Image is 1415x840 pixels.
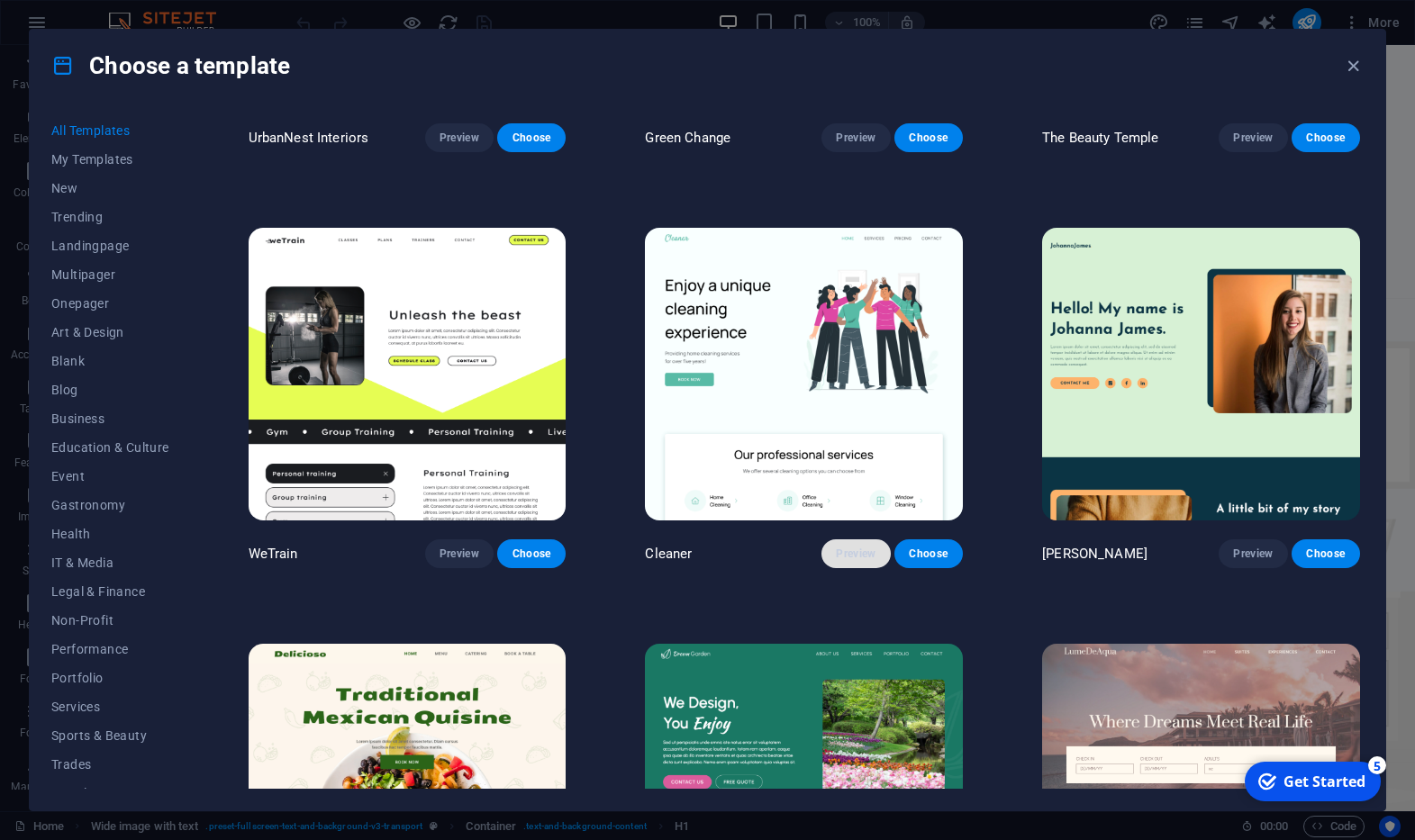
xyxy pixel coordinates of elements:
[51,664,169,692] button: Portfolio
[512,131,551,145] span: Choose
[51,145,169,174] button: My Templates
[51,289,169,318] button: Onepager
[51,383,169,397] span: Blog
[51,728,169,743] span: Sports & Beauty
[51,210,169,224] span: Trending
[821,123,890,152] button: Preview
[1292,539,1360,568] button: Choose
[10,7,146,47] div: Get Started 5 items remaining, 0% complete
[440,131,479,145] span: Preview
[51,635,169,664] button: Performance
[51,354,169,368] span: Blank
[51,613,169,628] span: Non-Profit
[425,123,494,152] button: Preview
[51,152,169,167] span: My Templates
[645,129,730,147] p: Green Change
[1292,123,1360,152] button: Choose
[51,462,169,491] button: Event
[51,440,169,455] span: Education & Culture
[51,404,169,433] button: Business
[1233,131,1273,145] span: Preview
[1042,545,1147,563] p: [PERSON_NAME]
[51,584,169,599] span: Legal & Finance
[249,129,369,147] p: UrbanNest Interiors
[497,123,566,152] button: Choose
[1233,546,1273,561] span: Preview
[133,2,151,20] div: 5
[51,231,169,260] button: Landingpage
[821,539,890,568] button: Preview
[51,174,169,203] button: New
[1042,129,1158,147] p: The Beauty Temple
[894,123,963,152] button: Choose
[51,519,169,548] button: Health
[51,491,169,519] button: Gastronomy
[51,700,169,714] span: Services
[645,228,963,520] img: Cleaner
[51,779,169,808] button: Travel
[51,181,169,195] span: New
[51,260,169,289] button: Multipager
[51,469,169,483] span: Event
[51,721,169,750] button: Sports & Beauty
[51,325,169,339] span: Art & Design
[1306,546,1346,561] span: Choose
[909,131,948,145] span: Choose
[1219,123,1287,152] button: Preview
[51,757,169,772] span: Trades
[836,546,875,561] span: Preview
[51,116,169,145] button: All Templates
[51,577,169,606] button: Legal & Finance
[51,548,169,577] button: IT & Media
[645,545,692,563] p: Cleaner
[51,239,169,253] span: Landingpage
[51,296,169,311] span: Onepager
[440,546,479,561] span: Preview
[51,347,169,375] button: Blank
[51,606,169,635] button: Non-Profit
[51,555,169,570] span: IT & Media
[49,17,131,37] div: Get Started
[909,546,948,561] span: Choose
[1306,131,1346,145] span: Choose
[51,786,169,800] span: Travel
[51,318,169,347] button: Art & Design
[51,51,290,80] h4: Choose a template
[249,545,298,563] p: WeTrain
[249,228,567,520] img: WeTrain
[51,203,169,231] button: Trending
[1219,539,1287,568] button: Preview
[51,642,169,656] span: Performance
[51,411,169,426] span: Business
[51,671,169,685] span: Portfolio
[51,433,169,462] button: Education & Culture
[894,539,963,568] button: Choose
[1042,228,1360,520] img: Johanna James
[51,267,169,282] span: Multipager
[836,131,875,145] span: Preview
[51,375,169,404] button: Blog
[51,692,169,721] button: Services
[512,546,551,561] span: Choose
[51,498,169,512] span: Gastronomy
[425,539,494,568] button: Preview
[497,539,566,568] button: Choose
[51,527,169,541] span: Health
[51,750,169,779] button: Trades
[51,123,169,138] span: All Templates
